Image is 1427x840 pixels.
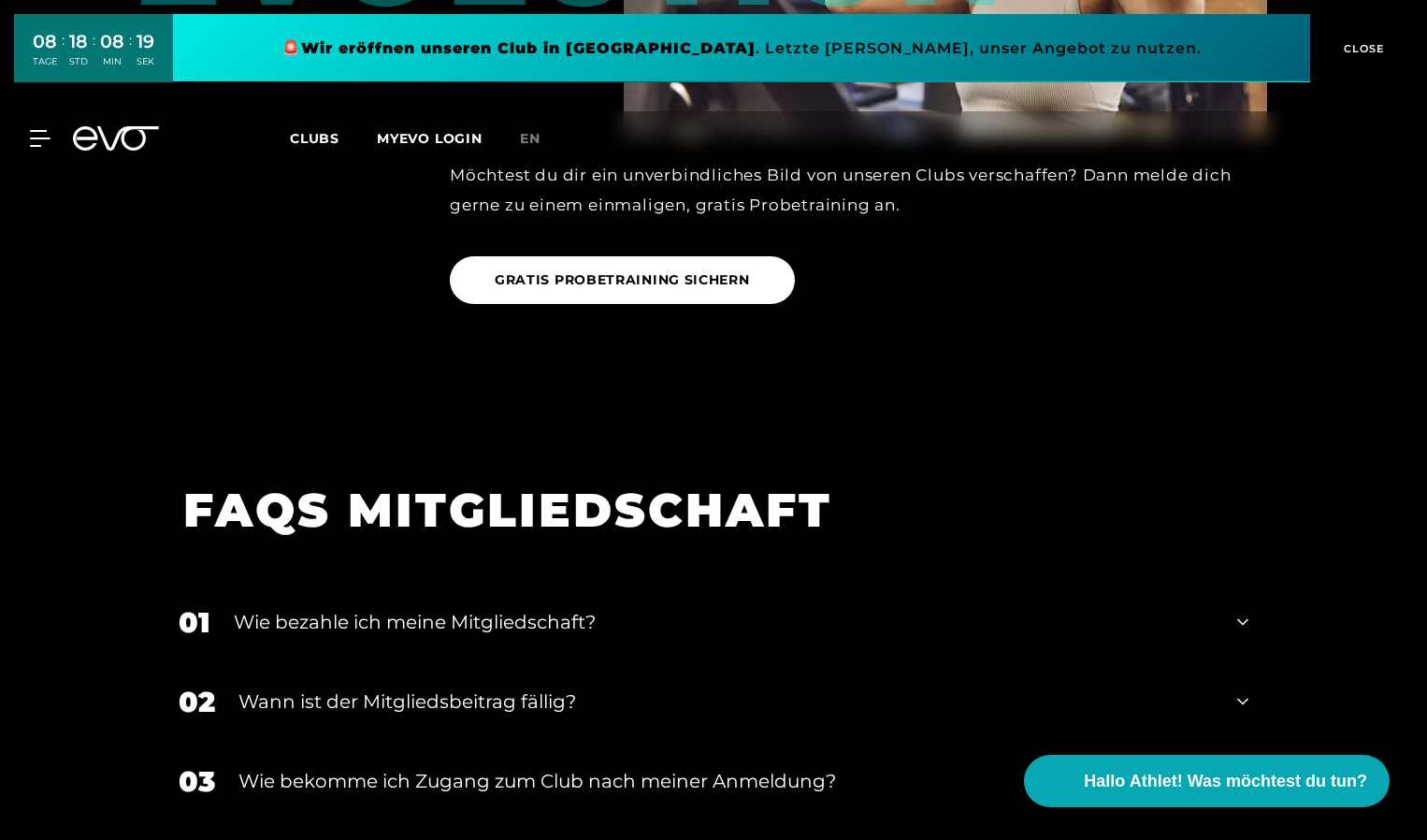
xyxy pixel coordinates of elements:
[69,28,88,55] div: 18
[450,160,1267,221] div: Möchtest du dir ein unverbindliches Bild von unseren Clubs verschaffen? Dann melde dich gerne zu ...
[1084,769,1367,794] span: Hallo Athlet! Was möchtest du tun?
[100,28,124,55] div: 08
[179,760,215,803] div: 03
[377,130,483,147] a: MYEVO LOGIN
[450,242,802,318] a: GRATIS PROBETRAINING SICHERN
[520,128,563,150] a: en
[1024,755,1390,807] button: Hallo Athlet! Was möchtest du tun?
[137,55,154,68] div: SEK
[183,480,1220,541] h1: FAQS MITGLIEDSCHAFT
[93,30,95,80] div: :
[234,608,1214,636] div: Wie bezahle ich meine Mitgliedschaft?
[495,270,750,290] span: GRATIS PROBETRAINING SICHERN
[137,28,154,55] div: 19
[238,767,1214,795] div: Wie bekomme ich Zugang zum Club nach meiner Anmeldung?
[179,601,210,644] div: 01
[1310,14,1413,82] button: CLOSE
[62,30,65,80] div: :
[33,55,57,68] div: TAGE
[238,688,1214,716] div: Wann ist der Mitgliedsbeitrag fällig?
[33,28,57,55] div: 08
[520,130,541,147] span: en
[100,55,124,68] div: MIN
[290,129,377,147] a: Clubs
[1339,40,1385,57] span: CLOSE
[69,55,88,68] div: STD
[129,30,132,80] div: :
[179,681,215,723] div: 02
[290,130,339,147] span: Clubs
